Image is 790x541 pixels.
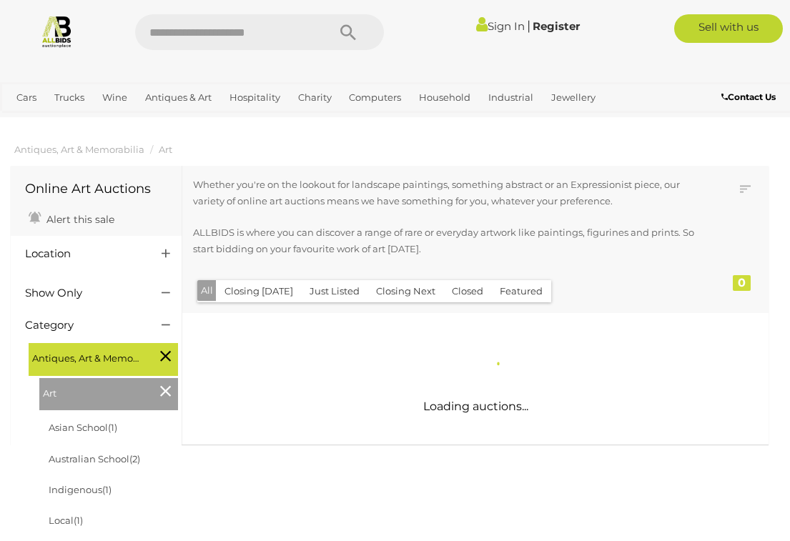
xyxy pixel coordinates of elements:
a: Cars [11,86,42,109]
a: [GEOGRAPHIC_DATA] [103,109,216,133]
span: Antiques, Art & Memorabilia [32,347,139,367]
span: | [527,18,530,34]
a: Hospitality [224,86,286,109]
a: Indigenous(1) [49,484,112,495]
button: Closing [DATE] [216,280,302,302]
a: Computers [343,86,407,109]
a: Alert this sale [25,207,118,229]
span: (1) [74,515,83,526]
a: Australian School(2) [49,453,140,465]
a: Register [533,19,580,33]
h1: Online Art Auctions [25,182,167,197]
h4: Show Only [25,287,140,299]
a: Antiques, Art & Memorabilia [14,144,144,155]
h4: Category [25,319,140,332]
span: (1) [108,422,117,433]
button: Featured [491,280,551,302]
b: Contact Us [721,91,776,102]
span: Alert this sale [43,213,114,226]
a: Jewellery [545,86,601,109]
a: Sign In [476,19,525,33]
a: Local(1) [49,515,83,526]
p: Whether you're on the lookout for landscape paintings, something abstract or an Expressionist pie... [193,177,700,210]
span: (2) [129,453,140,465]
button: Just Listed [301,280,368,302]
button: Search [312,14,384,50]
span: (1) [102,484,112,495]
p: ALLBIDS is where you can discover a range of rare or everyday artwork like paintings, figurines a... [193,224,700,258]
a: Wine [97,86,133,109]
button: Closed [443,280,492,302]
a: Sell with us [674,14,783,43]
div: 0 [733,275,751,291]
h4: Location [25,248,140,260]
a: Contact Us [721,89,779,105]
a: Antiques & Art [139,86,217,109]
span: Art [43,382,150,402]
span: Loading auctions... [423,399,528,413]
button: Closing Next [367,280,444,302]
a: Art [159,144,172,155]
a: Industrial [483,86,539,109]
img: Allbids.com.au [40,14,74,48]
a: Asian School(1) [49,422,117,433]
button: All [197,280,217,301]
a: Office [11,109,49,133]
a: Household [413,86,476,109]
a: Sports [56,109,97,133]
a: Trucks [49,86,90,109]
a: Charity [292,86,337,109]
